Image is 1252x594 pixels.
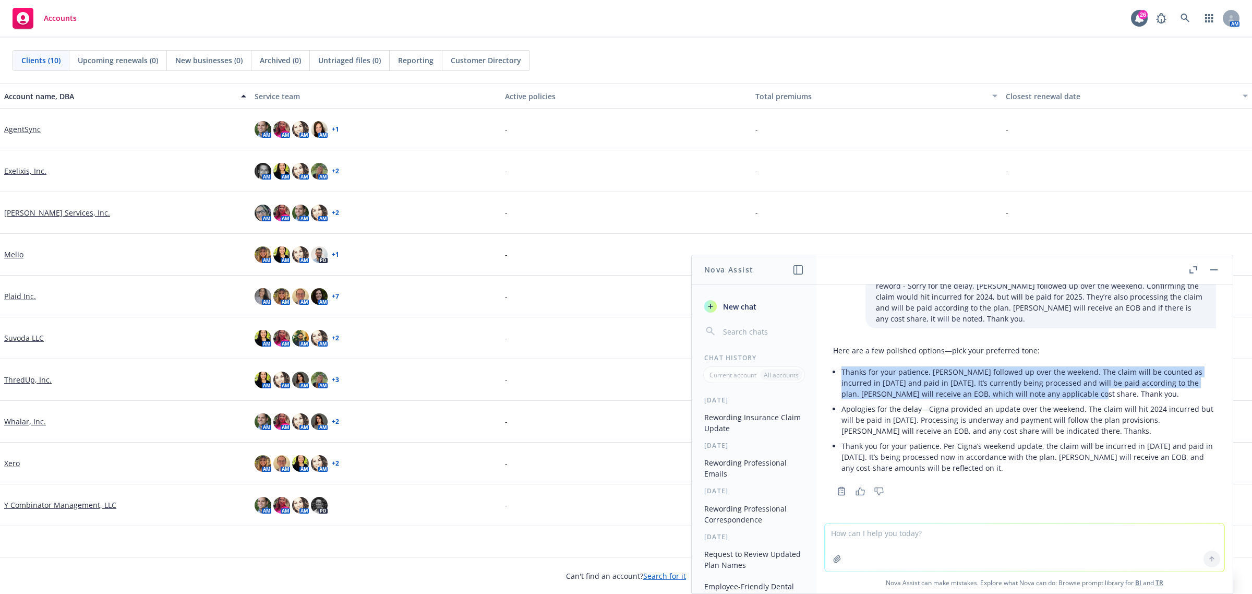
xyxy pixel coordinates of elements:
[332,210,339,216] a: + 2
[4,500,116,510] a: Y Combinator Management, LLC
[505,91,747,102] div: Active policies
[505,249,508,260] span: -
[841,366,1216,399] p: Thanks for your patience. [PERSON_NAME] followed up over the weekend. The claim will be counted a...
[1138,10,1148,19] div: 26
[709,371,756,379] p: Current account
[876,280,1206,324] p: reword - Sorry for the delay, [PERSON_NAME] followed up over the weekend. Confirming the claim wo...
[311,205,328,221] img: photo
[311,372,328,388] img: photo
[4,249,23,260] a: Melio
[700,500,808,528] button: Rewording Professional Correspondence
[1155,578,1163,587] a: TR
[332,377,339,383] a: + 3
[292,372,309,388] img: photo
[505,207,508,218] span: -
[332,460,339,467] a: + 2
[311,455,328,472] img: photo
[273,413,290,430] img: photo
[255,288,271,305] img: photo
[44,14,77,22] span: Accounts
[692,441,816,450] div: [DATE]
[1151,8,1172,29] a: Report a Bug
[721,324,804,339] input: Search chats
[8,4,81,33] a: Accounts
[255,91,497,102] div: Service team
[311,246,328,263] img: photo
[311,413,328,430] img: photo
[292,121,309,138] img: photo
[255,246,271,263] img: photo
[704,264,753,275] h1: Nova Assist
[501,84,751,109] button: Active policies
[292,330,309,347] img: photo
[273,372,290,388] img: photo
[260,55,301,66] span: Archived (0)
[332,168,339,174] a: + 2
[332,126,339,133] a: + 1
[311,121,328,138] img: photo
[751,84,1002,109] button: Total premiums
[273,288,290,305] img: photo
[255,413,271,430] img: photo
[332,335,339,341] a: + 2
[332,252,339,258] a: + 1
[292,205,309,221] img: photo
[255,497,271,514] img: photo
[78,55,158,66] span: Upcoming renewals (0)
[311,497,328,514] img: photo
[292,497,309,514] img: photo
[871,484,887,498] button: Thumbs down
[273,455,290,472] img: photo
[273,246,290,263] img: photo
[255,330,271,347] img: photo
[505,374,508,385] span: -
[398,55,434,66] span: Reporting
[332,293,339,300] a: + 7
[1006,249,1008,260] span: -
[505,332,508,343] span: -
[292,246,309,263] img: photo
[755,249,758,260] span: -
[4,207,110,218] a: [PERSON_NAME] Services, Inc.
[4,165,46,176] a: Exelixis, Inc.
[255,372,271,388] img: photo
[451,55,521,66] span: Customer Directory
[273,121,290,138] img: photo
[292,455,309,472] img: photo
[505,291,508,302] span: -
[4,91,235,102] div: Account name, DBA
[1006,207,1008,218] span: -
[332,419,339,425] a: + 2
[273,205,290,221] img: photo
[755,91,986,102] div: Total premiums
[4,458,20,469] a: Xero
[837,486,846,496] svg: Copy to clipboard
[4,374,52,385] a: ThredUp, Inc.
[1006,91,1236,102] div: Closest renewal date
[692,486,816,495] div: [DATE]
[255,121,271,138] img: photo
[4,124,41,135] a: AgentSync
[505,458,508,469] span: -
[250,84,501,109] button: Service team
[1002,84,1252,109] button: Closest renewal date
[755,207,758,218] span: -
[4,332,44,343] a: Suvoda LLC
[755,165,758,176] span: -
[841,403,1216,436] p: Apologies for the delay—Cigna provided an update over the weekend. The claim will hit 2024 incurr...
[505,124,508,135] span: -
[273,330,290,347] img: photo
[566,571,686,581] span: Can't find an account?
[700,297,808,316] button: New chat
[692,532,816,541] div: [DATE]
[643,571,686,581] a: Search for it
[505,416,508,427] span: -
[1199,8,1220,29] a: Switch app
[273,163,290,180] img: photo
[505,500,508,510] span: -
[292,163,309,180] img: photo
[1006,124,1008,135] span: -
[318,55,381,66] span: Untriaged files (0)
[292,288,309,305] img: photo
[692,396,816,405] div: [DATE]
